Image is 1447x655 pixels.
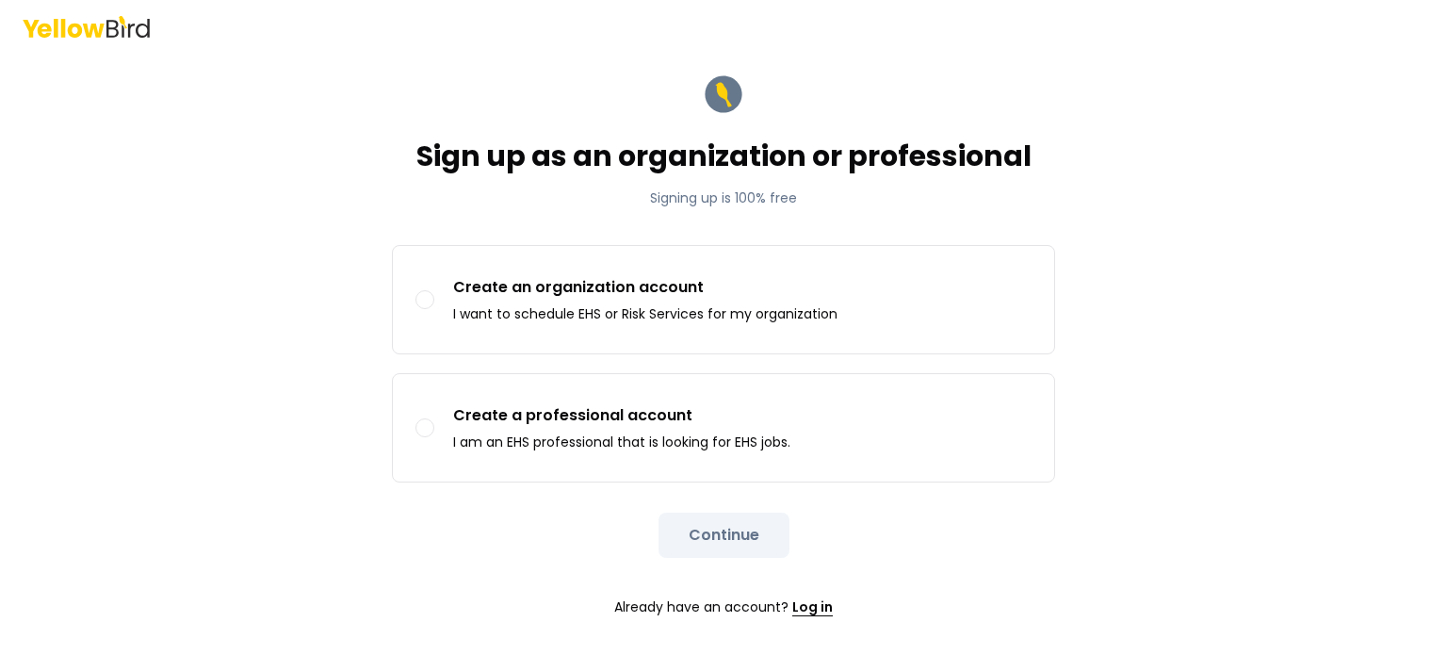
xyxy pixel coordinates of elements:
[453,304,837,323] p: I want to schedule EHS or Risk Services for my organization
[416,139,1032,173] h1: Sign up as an organization or professional
[453,433,790,451] p: I am an EHS professional that is looking for EHS jobs.
[415,418,434,437] button: Create a professional accountI am an EHS professional that is looking for EHS jobs.
[453,276,837,299] p: Create an organization account
[415,290,434,309] button: Create an organization accountI want to schedule EHS or Risk Services for my organization
[453,404,790,427] p: Create a professional account
[392,588,1055,626] p: Already have an account?
[416,188,1032,207] p: Signing up is 100% free
[792,588,833,626] a: Log in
